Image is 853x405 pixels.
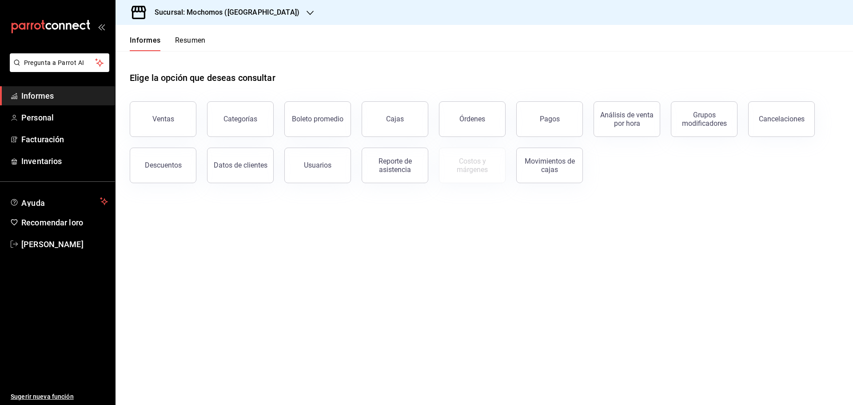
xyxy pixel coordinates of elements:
button: Ventas [130,101,196,137]
a: Pregunta a Parrot AI [6,64,109,74]
font: Facturación [21,135,64,144]
a: Cajas [362,101,428,137]
font: Datos de clientes [214,161,267,169]
button: Cancelaciones [748,101,815,137]
button: Categorías [207,101,274,137]
button: Análisis de venta por hora [594,101,660,137]
button: Descuentos [130,148,196,183]
font: Sugerir nueva función [11,393,74,400]
font: [PERSON_NAME] [21,240,84,249]
font: Boleto promedio [292,115,343,123]
button: Grupos modificadores [671,101,737,137]
font: Movimientos de cajas [525,157,575,174]
font: Informes [130,36,161,44]
font: Categorías [223,115,257,123]
button: Movimientos de cajas [516,148,583,183]
div: pestañas de navegación [130,36,206,51]
font: Recomendar loro [21,218,83,227]
button: Pregunta a Parrot AI [10,53,109,72]
button: Datos de clientes [207,148,274,183]
font: Cajas [386,115,404,123]
button: Órdenes [439,101,506,137]
font: Resumen [175,36,206,44]
font: Análisis de venta por hora [600,111,654,128]
font: Ventas [152,115,174,123]
font: Grupos modificadores [682,111,727,128]
button: abrir_cajón_menú [98,23,105,30]
font: Informes [21,91,54,100]
font: Reporte de asistencia [379,157,412,174]
font: Descuentos [145,161,182,169]
font: Pagos [540,115,560,123]
font: Elige la opción que deseas consultar [130,72,275,83]
font: Usuarios [304,161,331,169]
button: Usuarios [284,148,351,183]
font: Pregunta a Parrot AI [24,59,84,66]
font: Cancelaciones [759,115,805,123]
button: Contrata inventarios para ver este informe [439,148,506,183]
font: Ayuda [21,198,45,208]
button: Boleto promedio [284,101,351,137]
button: Pagos [516,101,583,137]
font: Sucursal: Mochomos ([GEOGRAPHIC_DATA]) [155,8,299,16]
font: Personal [21,113,54,122]
button: Reporte de asistencia [362,148,428,183]
font: Órdenes [459,115,485,123]
font: Costos y márgenes [457,157,488,174]
font: Inventarios [21,156,62,166]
